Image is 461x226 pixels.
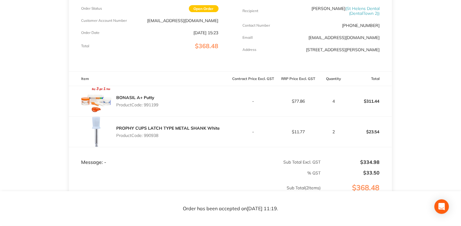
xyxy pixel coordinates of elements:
th: Quantity [321,72,347,86]
p: Contact Number [243,23,270,28]
p: [DATE] 15:23 [194,30,219,35]
p: % GST [69,171,321,175]
span: $368.48 [195,42,219,50]
th: Contract Price Excl. GST [231,72,276,86]
div: Open Intercom Messenger [434,199,449,214]
td: Message: - [69,147,230,165]
p: [PERSON_NAME] [288,6,380,16]
p: Recipient [243,9,258,13]
p: Total [81,44,89,48]
p: $311.44 [347,94,391,108]
p: 2 [321,129,346,134]
span: ( St Helens Dental (DentalTown 2) ) [346,6,380,16]
th: RRP Price Excl. GST [276,72,321,86]
span: Open Order [189,5,219,12]
p: $77.86 [276,99,321,104]
p: Emaill [243,35,253,40]
p: Order Status [81,6,102,11]
p: Sub Total ( 2 Items) [69,185,321,202]
p: - [231,129,275,134]
p: Product Code: 991199 [116,102,158,107]
p: $33.50 [321,170,380,175]
img: c2Zmbng5Ng [81,86,111,116]
p: $11.77 [276,129,321,134]
a: PROPHY CUPS LATCH TYPE METAL SHANK White [116,125,220,131]
p: $23.54 [347,125,391,139]
th: Total [347,72,392,86]
p: Product Code: 990938 [116,133,220,138]
p: 4 [321,99,346,104]
p: Customer Account Number [81,18,127,23]
a: [EMAIL_ADDRESS][DOMAIN_NAME] [309,35,380,40]
img: djlmNnd1eg [81,117,111,147]
p: Sub Total Excl. GST [231,160,321,165]
p: Order Date [81,31,100,35]
p: [STREET_ADDRESS][PERSON_NAME] [306,47,380,52]
p: [PHONE_NUMBER] [342,23,380,28]
th: Item [69,72,230,86]
p: $334.98 [321,159,380,165]
p: $368.48 [321,184,392,204]
a: BONASIL A+ Putty [116,95,154,100]
p: Address [243,48,257,52]
p: Order has been accepted on [DATE] 11:19 . [183,206,278,211]
p: [EMAIL_ADDRESS][DOMAIN_NAME] [147,18,219,23]
p: - [231,99,275,104]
